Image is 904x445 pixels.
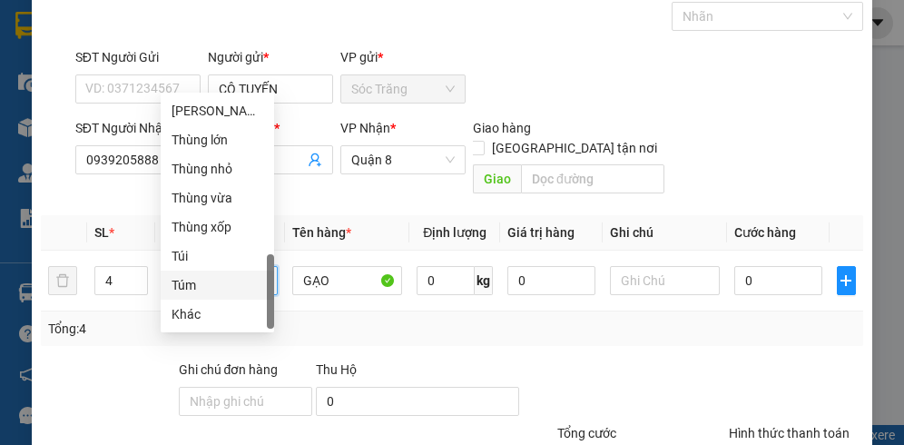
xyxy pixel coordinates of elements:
div: Khác [172,304,263,324]
input: Dọc đường [521,164,664,193]
button: plus [837,266,857,295]
input: Ghi chú đơn hàng [179,387,313,416]
input: Ghi Chú [610,266,720,295]
div: [PERSON_NAME] [172,101,263,121]
div: Túi [172,246,263,266]
img: logo.jpg [9,9,73,73]
span: environment [9,122,22,134]
span: environment [125,122,138,134]
div: Khác [161,300,274,329]
label: Ghi chú đơn hàng [179,362,279,377]
span: Tên hàng [292,225,351,240]
div: SĐT Người Gửi [75,47,201,67]
span: Định lượng [423,225,486,240]
div: Món [161,96,274,125]
div: Túm [172,275,263,295]
div: Túm [161,271,274,300]
span: user-add [308,153,322,167]
span: Giao [473,164,521,193]
div: Người gửi [208,47,333,67]
div: Thùng vừa [161,183,274,213]
input: 0 [507,266,594,295]
div: Thùng nhỏ [172,159,263,179]
div: Thùng vừa [172,188,263,208]
span: Tổng cước [557,426,616,440]
button: delete [48,266,77,295]
div: Thùng xốp [161,213,274,242]
li: VP Quận 8 [125,98,241,118]
span: Quận 8 [351,146,455,173]
div: Thùng nhỏ [161,154,274,183]
th: Ghi chú [603,215,727,251]
span: Cước hàng [734,225,796,240]
div: Túi [161,242,274,271]
div: Thùng lớn [172,130,263,150]
li: VP Sóc Trăng [9,98,125,118]
span: SL [94,225,109,240]
span: Giá trị hàng [507,225,575,240]
div: SĐT Người Nhận [75,118,201,138]
span: kg [475,266,493,295]
span: [GEOGRAPHIC_DATA] tận nơi [485,138,664,158]
div: Thùng lớn [161,125,274,154]
span: plus [838,273,856,288]
span: Sóc Trăng [351,75,455,103]
span: Thu Hộ [316,362,357,377]
div: Tổng: 4 [48,319,351,339]
div: VP gửi [340,47,466,67]
span: VP Nhận [340,121,390,135]
label: Hình thức thanh toán [729,426,850,440]
input: VD: Bàn, Ghế [292,266,402,295]
span: Giao hàng [473,121,531,135]
div: Thùng xốp [172,217,263,237]
li: Vĩnh Thành (Sóc Trăng) [9,9,263,77]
